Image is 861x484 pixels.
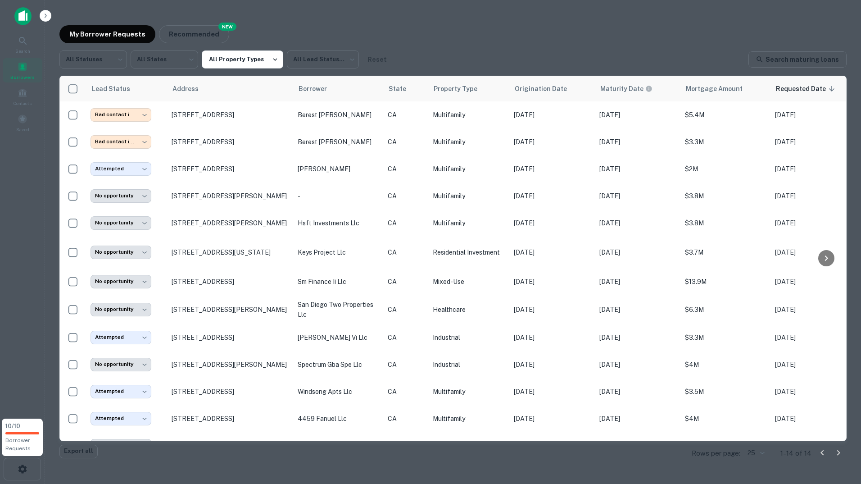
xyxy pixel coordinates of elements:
div: All Lead Statuses [287,48,359,71]
p: $6.3M [685,305,766,315]
p: [DATE] [775,277,852,287]
p: [DATE] [599,360,676,370]
p: [DATE] [514,110,590,120]
iframe: Chat Widget [816,383,861,426]
span: Borrower Requests [5,437,31,452]
p: $13.9M [685,277,766,287]
div: NEW [218,23,236,31]
p: [STREET_ADDRESS] [172,278,289,286]
button: Reset [363,50,391,68]
p: keys project llc [298,247,379,257]
p: CA [388,110,424,120]
p: [DATE] [514,218,590,228]
div: No opportunity [91,246,151,259]
div: No opportunity [91,358,151,371]
p: berest [PERSON_NAME] [298,137,379,147]
p: Mixed-Use [433,277,505,287]
p: CA [388,360,424,370]
p: [DATE] [775,387,852,397]
p: $3.7M [685,247,766,257]
p: [DATE] [514,191,590,201]
p: [STREET_ADDRESS][PERSON_NAME] [172,192,289,200]
p: $3.8M [685,218,766,228]
button: All Property Types [202,50,283,68]
div: Bad contact info [91,135,151,148]
p: CA [388,164,424,174]
p: [PERSON_NAME] vi llc [298,333,379,342]
div: Attempted [91,162,151,175]
p: [DATE] [514,137,590,147]
p: CA [388,333,424,342]
p: [DATE] [775,305,852,315]
span: Borrower [299,83,339,94]
p: [DATE] [514,360,590,370]
p: CA [388,137,424,147]
p: [PERSON_NAME] [298,164,379,174]
p: CA [388,277,424,287]
span: Contacts [14,100,32,107]
p: Healthcare [433,305,505,315]
p: CA [388,191,424,201]
span: Property Type [434,83,489,94]
p: - [298,191,379,201]
div: No opportunity [91,189,151,202]
p: [DATE] [775,137,852,147]
button: Export all [59,445,98,458]
p: [DATE] [599,277,676,287]
p: [DATE] [599,164,676,174]
p: Industrial [433,360,505,370]
div: Maturity dates displayed may be estimated. Please contact the lender for the most accurate maturi... [600,84,653,94]
p: spectrum gba spe llc [298,360,379,370]
div: Attempted [91,385,151,398]
span: Mortgage Amount [686,83,754,94]
p: 1–14 of 14 [780,448,811,459]
p: [DATE] [514,247,590,257]
p: windsong apts llc [298,387,379,397]
p: sm finance ii llc [298,277,379,287]
p: [DATE] [775,110,852,120]
div: Attempted [91,412,151,425]
p: hsft investments llc [298,218,379,228]
p: 4459 fanuel llc [298,414,379,424]
p: [STREET_ADDRESS][US_STATE] [172,248,289,256]
p: [STREET_ADDRESS] [172,333,289,342]
p: [DATE] [514,387,590,397]
p: [DATE] [599,333,676,342]
p: [DATE] [599,387,676,397]
span: Saved [16,126,29,133]
span: Search [15,47,30,55]
p: [DATE] [514,164,590,174]
p: CA [388,414,424,424]
p: $3.5M [685,387,766,397]
p: Multifamily [433,191,505,201]
div: All Statuses [59,48,127,71]
div: No opportunity [91,275,151,288]
span: 10 / 10 [5,423,20,429]
span: Maturity dates displayed may be estimated. Please contact the lender for the most accurate maturi... [600,84,664,94]
div: Attempted [91,331,151,344]
h6: Maturity Date [600,84,643,94]
p: Rows per page: [692,448,740,459]
p: [DATE] [599,110,676,120]
span: Origination Date [515,83,579,94]
p: [STREET_ADDRESS] [172,415,289,423]
a: Search maturing loans [748,51,847,68]
p: Residential Investment [433,247,505,257]
p: san diego two properties llc [298,300,379,320]
button: My Borrower Requests [59,25,155,43]
p: [DATE] [775,333,852,342]
p: CA [388,247,424,257]
img: capitalize-icon.png [14,7,32,25]
div: No opportunity [91,303,151,316]
p: Multifamily [433,137,505,147]
span: Address [172,83,210,94]
p: [DATE] [599,247,676,257]
p: CA [388,305,424,315]
span: Requested Date [776,83,838,94]
span: State [389,83,418,94]
p: [DATE] [775,414,852,424]
p: [STREET_ADDRESS] [172,388,289,396]
p: [DATE] [599,305,676,315]
p: [DATE] [514,414,590,424]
